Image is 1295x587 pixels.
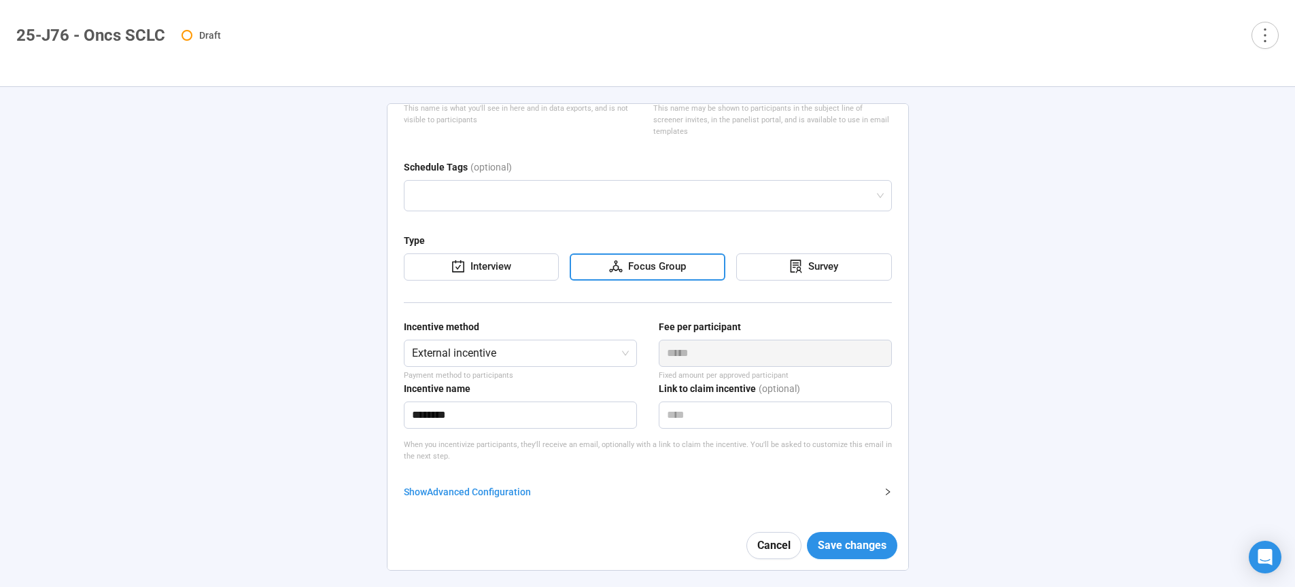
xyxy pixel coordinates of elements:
span: deployment-unit [609,260,623,273]
button: more [1251,22,1279,49]
div: Focus Group [623,259,686,275]
h1: 25-J76 - Oncs SCLC [16,26,165,45]
span: External incentive [412,340,629,366]
div: Fixed amount per approved participant [659,370,892,381]
div: Interview [465,259,511,275]
div: Survey [803,259,838,275]
div: Show Advanced Configuration [404,484,876,499]
div: This name is what you'll see in here and in data exports, and is not visible to participants [404,103,642,126]
span: carry-out [451,260,465,273]
button: Cancel [746,532,801,559]
span: Save changes [818,537,886,554]
div: Incentive name [404,381,470,396]
div: This name may be shown to participants in the subject line of screener invites, in the panelist p... [653,103,892,138]
div: (optional) [470,160,512,180]
div: Open Intercom Messenger [1249,541,1281,573]
p: When you incentivize participants, they'll receive an email, optionally with a link to claim the ... [404,439,892,463]
div: Type [404,233,425,248]
span: right [884,488,892,496]
span: solution [789,260,803,273]
div: Fee per participant [659,319,741,334]
span: more [1256,26,1274,44]
div: ShowAdvanced Configuration [404,484,892,499]
div: Link to claim incentive [659,381,756,396]
span: Cancel [757,537,791,554]
div: (optional) [759,381,800,402]
button: Save changes [807,532,897,559]
p: Payment method to participants [404,370,637,381]
div: Incentive method [404,319,479,334]
div: Schedule Tags [404,160,468,175]
span: Draft [199,30,221,41]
